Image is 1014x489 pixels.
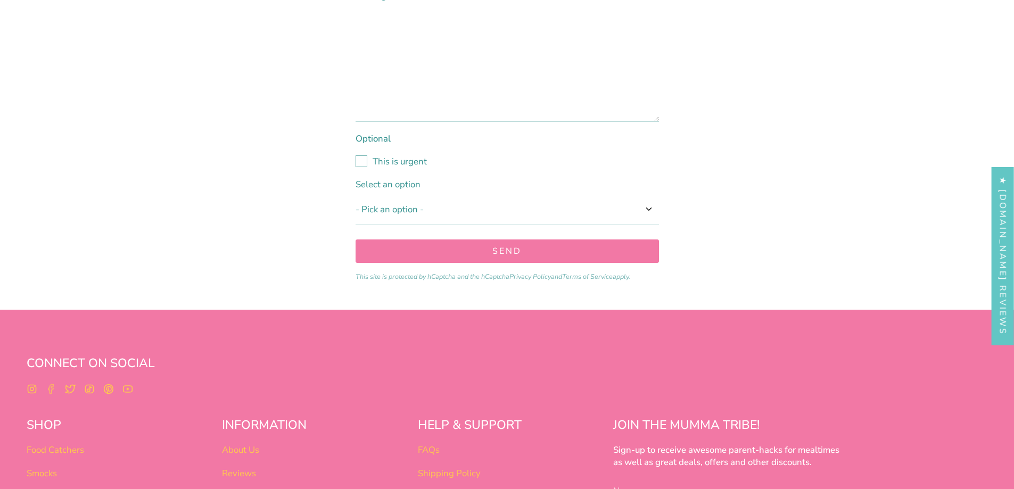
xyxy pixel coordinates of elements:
[356,132,659,145] p: Optional
[562,272,613,281] a: Terms of Service
[27,444,84,456] a: Food Catchers
[356,155,659,168] label: This is urgent
[222,444,259,456] a: About Us
[356,178,659,190] label: Select an option
[418,467,481,479] a: Shipping Policy
[509,272,551,281] a: Privacy Policy
[992,167,1014,345] div: Click to open Judge.me floating reviews tab
[222,467,256,479] a: Reviews
[418,444,440,456] a: FAQs
[222,418,400,438] h2: INFORMATION
[356,273,659,280] p: This site is protected by hCaptcha and the hCaptcha and apply.
[27,356,987,376] h2: CONNECT ON SOCIAL
[356,239,659,263] button: Send
[613,418,840,438] h2: JOIN THE MUMMA TRIBE!
[27,418,205,438] h2: SHOP
[613,444,839,468] strong: Sign-up to receive awesome parent-hacks for mealtimes as well as great deals, offers and other di...
[27,467,57,479] a: Smocks
[418,418,596,438] h2: HELP & SUPPORT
